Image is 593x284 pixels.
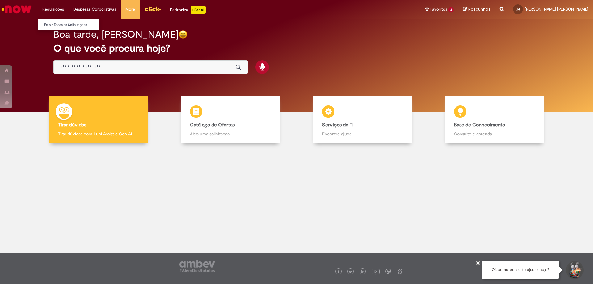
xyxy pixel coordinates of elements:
img: logo_footer_ambev_rotulo_gray.png [179,260,215,272]
img: logo_footer_linkedin.png [361,270,364,274]
span: More [125,6,135,12]
img: click_logo_yellow_360x200.png [144,4,161,14]
h2: Boa tarde, [PERSON_NAME] [53,29,179,40]
b: Catálogo de Ofertas [190,122,235,128]
b: Serviços de TI [322,122,354,128]
p: +GenAi [191,6,206,14]
img: logo_footer_facebook.png [337,270,340,273]
a: Catálogo de Ofertas Abra uma solicitação [165,96,297,143]
p: Encontre ajuda [322,131,403,137]
b: Tirar dúvidas [58,122,86,128]
img: logo_footer_workplace.png [385,269,391,274]
span: Despesas Corporativas [73,6,116,12]
b: Base de Conhecimento [454,122,505,128]
a: Exibir Todas as Solicitações [38,22,106,28]
div: Padroniza [170,6,206,14]
div: Oi, como posso te ajudar hoje? [482,261,559,279]
span: [PERSON_NAME] [PERSON_NAME] [525,6,588,12]
img: ServiceNow [1,3,32,15]
span: JM [516,7,520,11]
span: Rascunhos [468,6,490,12]
a: Tirar dúvidas Tirar dúvidas com Lupi Assist e Gen Ai [32,96,165,143]
a: Base de Conhecimento Consulte e aprenda [429,96,561,143]
ul: Requisições [38,19,99,30]
p: Tirar dúvidas com Lupi Assist e Gen Ai [58,131,139,137]
span: Favoritos [430,6,447,12]
img: happy-face.png [179,30,187,39]
button: Iniciar Conversa de Suporte [565,261,584,279]
img: logo_footer_youtube.png [372,267,380,275]
a: Rascunhos [463,6,490,12]
span: 2 [448,7,454,12]
a: Serviços de TI Encontre ajuda [296,96,429,143]
img: logo_footer_twitter.png [349,270,352,273]
p: Abra uma solicitação [190,131,271,137]
img: logo_footer_naosei.png [397,269,402,274]
h2: O que você procura hoje? [53,43,540,54]
p: Consulte e aprenda [454,131,535,137]
span: Requisições [42,6,64,12]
